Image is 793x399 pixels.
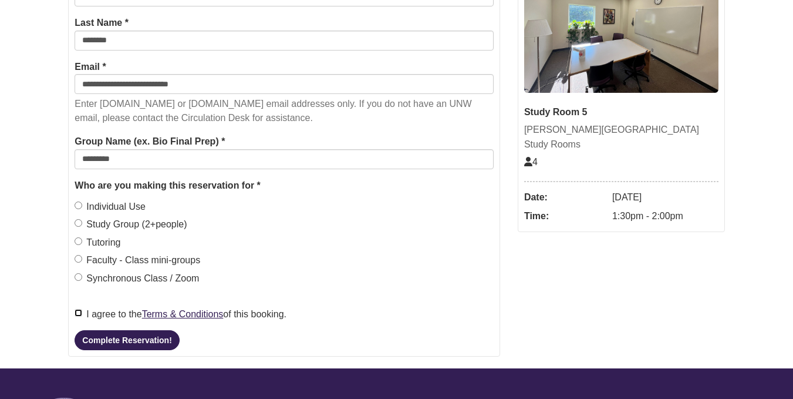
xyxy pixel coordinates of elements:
div: [PERSON_NAME][GEOGRAPHIC_DATA] Study Rooms [524,122,718,152]
label: Individual Use [75,199,146,214]
label: Study Group (2+people) [75,217,187,232]
dd: 1:30pm - 2:00pm [612,207,718,226]
dd: [DATE] [612,188,718,207]
label: Faculty - Class mini-groups [75,253,200,268]
input: Tutoring [75,237,82,245]
label: I agree to the of this booking. [75,307,286,322]
button: Complete Reservation! [75,330,179,350]
label: Synchronous Class / Zoom [75,271,199,286]
span: The capacity of this space [524,157,538,167]
label: Email * [75,59,106,75]
input: Synchronous Class / Zoom [75,273,82,281]
p: Enter [DOMAIN_NAME] or [DOMAIN_NAME] email addresses only. If you do not have an UNW email, pleas... [75,97,494,125]
label: Group Name (ex. Bio Final Prep) * [75,134,225,149]
input: I agree to theTerms & Conditionsof this booking. [75,309,82,317]
dt: Time: [524,207,606,226]
input: Faculty - Class mini-groups [75,255,82,263]
dt: Date: [524,188,606,207]
legend: Who are you making this reservation for * [75,178,494,193]
input: Study Group (2+people) [75,219,82,227]
label: Last Name * [75,15,129,31]
a: Terms & Conditions [142,309,224,319]
label: Tutoring [75,235,120,250]
div: Study Room 5 [524,105,718,120]
input: Individual Use [75,202,82,209]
